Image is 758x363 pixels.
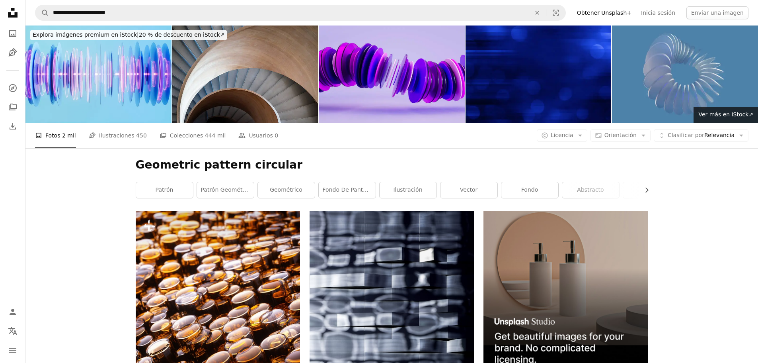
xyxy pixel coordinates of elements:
a: vector [440,182,497,198]
a: fondo de pantalla [319,182,376,198]
a: ilustración [380,182,436,198]
a: Colecciones 444 mil [160,123,226,148]
button: Idioma [5,323,21,339]
span: 0 [275,131,278,140]
span: Ver más en iStock ↗ [698,111,753,118]
span: Orientación [604,132,637,138]
a: Usuarios 0 [238,123,278,148]
img: Fondo dinámico abstracto con luz bokeh [466,26,612,123]
a: Fotos [5,26,21,41]
a: Explora imágenes premium en iStock|20 % de descuento en iStock↗ [25,26,232,45]
a: Iniciar sesión / Registrarse [5,304,21,320]
a: patrón [136,182,193,198]
a: Ver más en iStock↗ [694,107,758,123]
a: Ilustraciones [5,45,21,61]
span: 450 [136,131,147,140]
a: Fondo [501,182,558,198]
a: Obtener Unsplash+ [572,6,636,19]
button: Menú [5,342,21,358]
a: Historial de descargas [5,118,21,134]
button: Licencia [537,129,587,142]
a: Inicia sesión [636,6,680,19]
form: Encuentra imágenes en todo el sitio [35,5,566,21]
img: Sound waves abstract wavy circles background [319,26,465,123]
button: Buscar en Unsplash [35,5,49,20]
span: Relevancia [668,131,735,139]
img: 3d rendered abstract background composition. [612,26,758,123]
a: Explorar [5,80,21,96]
a: Colecciones [5,99,21,115]
h1: Geometric pattern circular [136,158,648,172]
a: geométrico [258,182,315,198]
a: abstracto [562,182,619,198]
span: 444 mil [205,131,226,140]
button: Borrar [528,5,546,20]
button: Clasificar porRelevancia [654,129,748,142]
img: Fondo de tecnología de inteligencia artificial, círculos que fluyen [25,26,171,123]
button: Enviar una imagen [686,6,748,19]
a: Una foto en blanco y negro de un montón de objetos [310,314,474,321]
button: Búsqueda visual [546,5,565,20]
a: Ilustraciones 450 [89,123,147,148]
a: fondo [623,182,680,198]
span: Licencia [551,132,573,138]
button: Orientación [590,129,651,142]
img: Escalera de caracol de madera moderna curvada [172,26,318,123]
span: 20 % de descuento en iStock ↗ [33,31,224,38]
span: Clasificar por [668,132,704,138]
span: Explora imágenes premium en iStock | [33,31,139,38]
button: desplazar lista a la derecha [639,182,648,198]
a: Un primer plano de un montón de botellas de vidrio [136,332,300,339]
a: patrón geométrico [197,182,254,198]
